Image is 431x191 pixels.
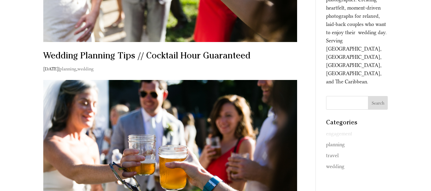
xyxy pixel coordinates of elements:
[60,66,76,71] a: planning
[43,65,297,78] p: | ,
[77,66,94,71] a: wedding
[368,96,388,110] input: Search
[43,66,59,71] span: [DATE]
[326,131,352,137] a: engagement
[326,141,345,148] a: planning
[326,152,339,159] a: travel
[326,120,388,129] h4: Categories
[43,52,250,61] a: Wedding Planning Tips // Cocktail Hour Guaranteed
[326,163,344,169] a: wedding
